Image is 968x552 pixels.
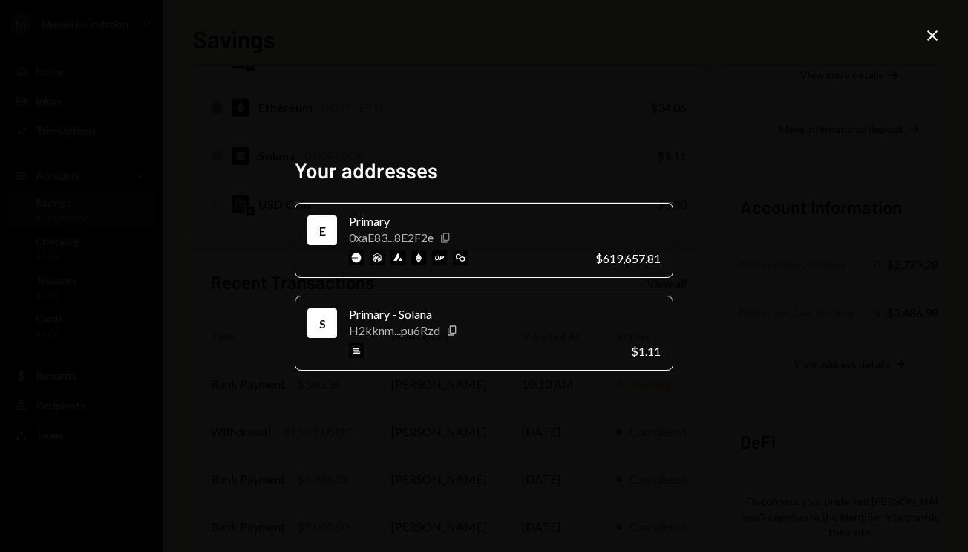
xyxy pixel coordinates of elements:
[432,250,447,265] img: optimism-mainnet
[310,218,334,242] div: Ethereum
[310,311,334,335] div: Solana
[595,251,661,265] div: $619,657.81
[349,323,440,337] div: H2kknm...pu6Rzd
[349,305,619,323] div: Primary - Solana
[370,250,385,265] img: arbitrum-mainnet
[390,250,405,265] img: avalanche-mainnet
[295,156,673,185] h2: Your addresses
[349,212,583,230] div: Primary
[411,250,426,265] img: ethereum-mainnet
[453,250,468,265] img: polygon-mainnet
[349,250,364,265] img: base-mainnet
[349,343,364,358] img: solana-mainnet
[631,344,661,358] div: $1.11
[349,230,434,244] div: 0xaE83...8E2F2e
